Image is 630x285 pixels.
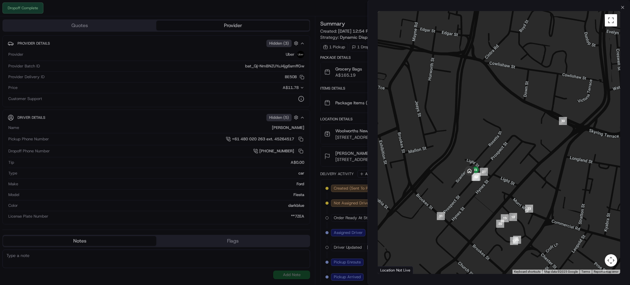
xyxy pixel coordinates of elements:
[514,270,540,274] button: Keyboard shortcuts
[581,270,590,273] a: Terms (opens in new tab)
[378,266,413,274] div: Location Not Live
[544,270,578,273] span: Map data ©2025 Google
[509,213,517,221] div: 18
[501,214,509,222] div: 19
[496,220,504,228] div: 20
[559,117,567,125] div: 30
[605,254,617,267] button: Map camera controls
[379,266,400,274] img: Google
[605,14,617,26] button: Toggle fullscreen view
[513,236,521,244] div: 16
[379,266,400,274] a: Open this area in Google Maps (opens a new window)
[510,237,518,245] div: 17
[480,168,488,176] div: 21
[437,212,445,220] div: 31
[594,270,618,273] a: Report a map error
[472,173,480,181] div: 32
[472,173,480,181] div: 22
[525,205,533,213] div: 23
